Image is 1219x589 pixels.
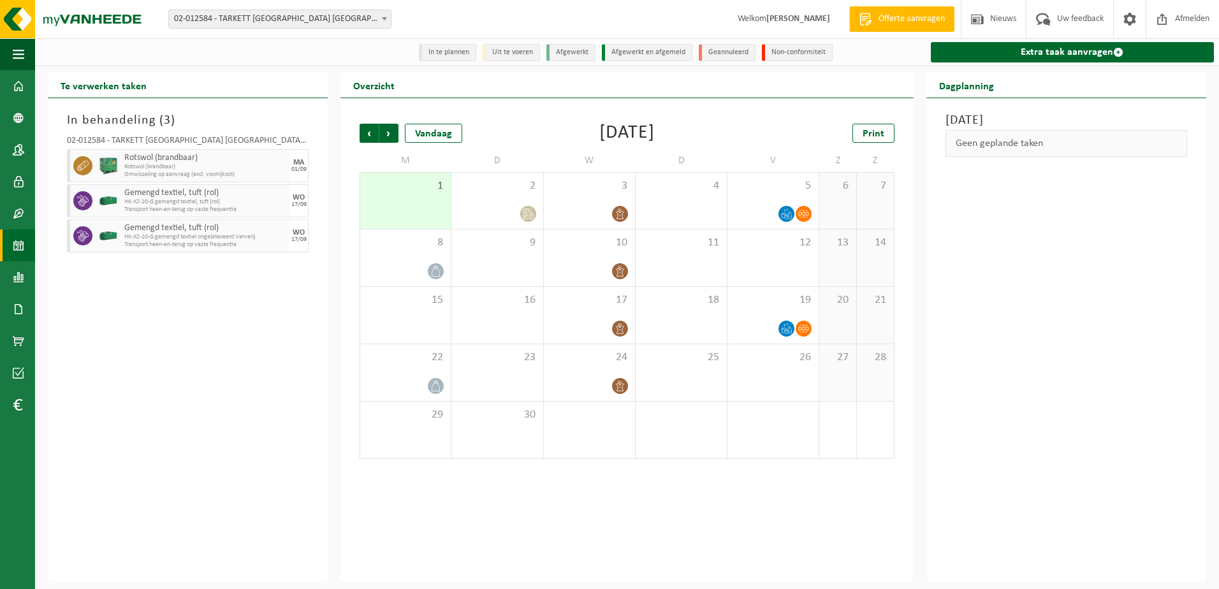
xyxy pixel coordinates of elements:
[124,163,286,171] span: Rotswol (brandbaar)
[458,408,536,422] span: 30
[99,156,118,175] img: PB-HB-1400-HPE-GN-01
[734,293,812,307] span: 19
[863,293,887,307] span: 21
[483,44,540,61] li: Uit te voeren
[48,73,159,98] h2: Te verwerken taken
[169,10,391,28] span: 02-012584 - TARKETT DENDERMONDE NV - DENDERMONDE
[734,179,812,193] span: 5
[124,206,286,214] span: Transport heen-en-terug op vaste frequentie
[550,293,629,307] span: 17
[642,179,720,193] span: 4
[826,179,850,193] span: 6
[379,124,398,143] span: Volgende
[293,159,304,166] div: MA
[419,44,476,61] li: In te plannen
[291,201,307,208] div: 17/09
[124,188,286,198] span: Gemengd textiel, tuft (rol)
[636,149,727,172] td: D
[602,44,692,61] li: Afgewerkt en afgemeld
[642,293,720,307] span: 18
[293,194,305,201] div: WO
[124,198,286,206] span: HK-XZ-20-G gemengd textiel, tuft (rol)
[734,236,812,250] span: 12
[926,73,1007,98] h2: Dagplanning
[367,236,444,250] span: 8
[67,111,309,130] h3: In behandeling ( )
[826,236,850,250] span: 13
[451,149,543,172] td: D
[291,166,307,173] div: 01/09
[826,293,850,307] span: 20
[849,6,954,32] a: Offerte aanvragen
[863,236,887,250] span: 14
[826,351,850,365] span: 27
[727,149,819,172] td: V
[291,236,307,243] div: 17/09
[863,351,887,365] span: 28
[546,44,595,61] li: Afgewerkt
[458,293,536,307] span: 16
[124,233,286,241] span: HK-XZ-20-G gemengd textiel ongelatexeerd Ververij
[762,44,833,61] li: Non-conformiteit
[405,124,462,143] div: Vandaag
[766,14,830,24] strong: [PERSON_NAME]
[544,149,636,172] td: W
[852,124,894,143] a: Print
[699,44,755,61] li: Geannuleerd
[458,179,536,193] span: 2
[367,351,444,365] span: 22
[360,149,451,172] td: M
[67,136,309,149] div: 02-012584 - TARKETT [GEOGRAPHIC_DATA] [GEOGRAPHIC_DATA] - [GEOGRAPHIC_DATA]
[124,153,286,163] span: Rotswol (brandbaar)
[642,351,720,365] span: 25
[875,13,948,25] span: Offerte aanvragen
[458,236,536,250] span: 9
[550,179,629,193] span: 3
[550,351,629,365] span: 24
[819,149,857,172] td: Z
[367,408,444,422] span: 29
[599,124,655,143] div: [DATE]
[550,236,629,250] span: 10
[360,124,379,143] span: Vorige
[168,10,391,29] span: 02-012584 - TARKETT DENDERMONDE NV - DENDERMONDE
[99,226,118,245] img: HK-XZ-20-GN-00
[734,351,812,365] span: 26
[945,130,1187,157] div: Geen geplande taken
[124,223,286,233] span: Gemengd textiel, tuft (rol)
[642,236,720,250] span: 11
[124,241,286,249] span: Transport heen-en-terug op vaste frequentie
[124,171,286,178] span: Omwisseling op aanvraag (excl. voorrijkost)
[863,179,887,193] span: 7
[367,179,444,193] span: 1
[857,149,894,172] td: Z
[945,111,1187,130] h3: [DATE]
[931,42,1214,62] a: Extra taak aanvragen
[367,293,444,307] span: 15
[863,129,884,139] span: Print
[164,114,171,127] span: 3
[340,73,407,98] h2: Overzicht
[99,191,118,210] img: HK-XZ-20-GN-00
[293,229,305,236] div: WO
[458,351,536,365] span: 23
